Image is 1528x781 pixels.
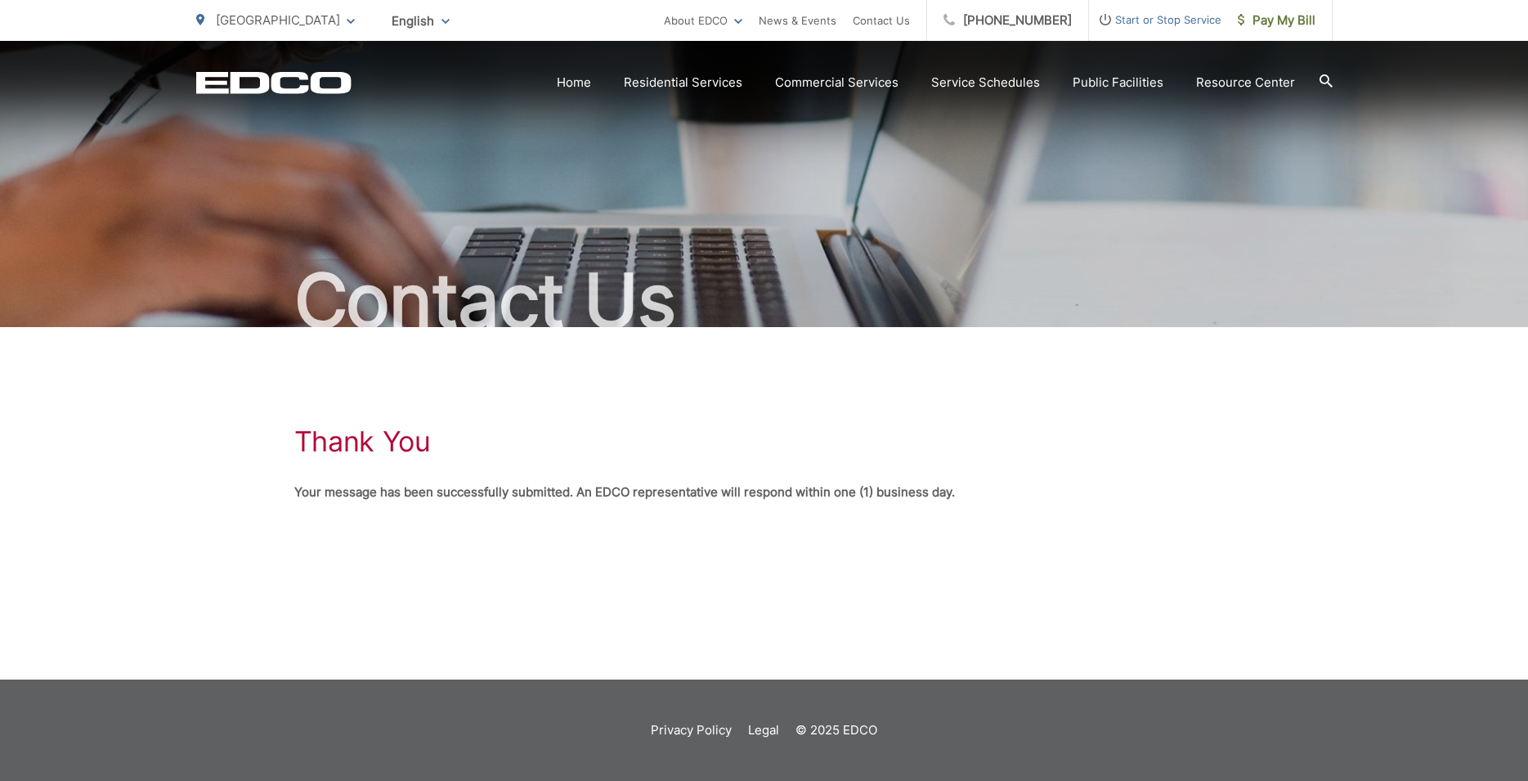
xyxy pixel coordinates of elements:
h2: Contact Us [196,260,1333,342]
a: Home [557,73,591,92]
a: Contact Us [853,11,910,30]
a: Privacy Policy [651,720,732,740]
a: About EDCO [664,11,742,30]
h1: Thank You [294,425,431,458]
a: Resource Center [1196,73,1295,92]
span: [GEOGRAPHIC_DATA] [216,12,340,28]
a: Service Schedules [931,73,1040,92]
span: Pay My Bill [1238,11,1315,30]
strong: Your message has been successfully submitted. An EDCO representative will respond within one (1) ... [294,484,955,500]
a: News & Events [759,11,836,30]
p: © 2025 EDCO [795,720,877,740]
span: English [379,7,462,35]
a: Public Facilities [1073,73,1163,92]
a: Legal [748,720,779,740]
a: EDCD logo. Return to the homepage. [196,71,352,94]
a: Residential Services [624,73,742,92]
a: Commercial Services [775,73,898,92]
